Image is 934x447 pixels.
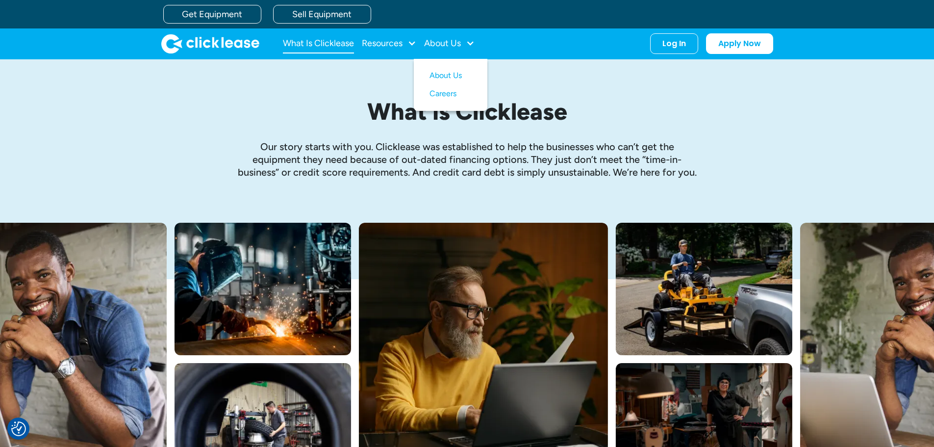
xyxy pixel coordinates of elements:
a: Sell Equipment [273,5,371,24]
div: Log In [662,39,686,49]
a: home [161,34,259,53]
nav: About Us [414,59,487,111]
p: Our story starts with you. Clicklease was established to help the businesses who can’t get the eq... [237,140,698,179]
img: Clicklease logo [161,34,259,53]
img: A welder in a large mask working on a large pipe [175,223,351,355]
h1: What is Clicklease [237,99,698,125]
a: About Us [429,67,472,85]
a: Careers [429,85,472,103]
a: What Is Clicklease [283,34,354,53]
div: Resources [362,34,416,53]
img: Man with hat and blue shirt driving a yellow lawn mower onto a trailer [616,223,792,355]
img: Revisit consent button [11,421,26,436]
a: Get Equipment [163,5,261,24]
button: Consent Preferences [11,421,26,436]
div: About Us [424,34,475,53]
a: Apply Now [706,33,773,54]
